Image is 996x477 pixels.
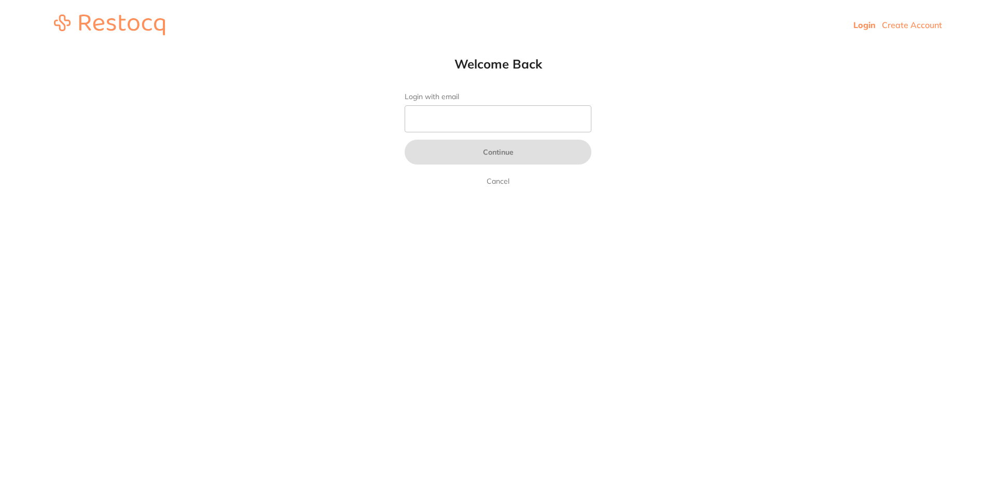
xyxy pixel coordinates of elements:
[405,140,591,165] button: Continue
[853,20,876,30] a: Login
[882,20,942,30] a: Create Account
[54,15,165,35] img: restocq_logo.svg
[384,56,612,72] h1: Welcome Back
[405,92,591,101] label: Login with email
[485,175,511,187] a: Cancel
